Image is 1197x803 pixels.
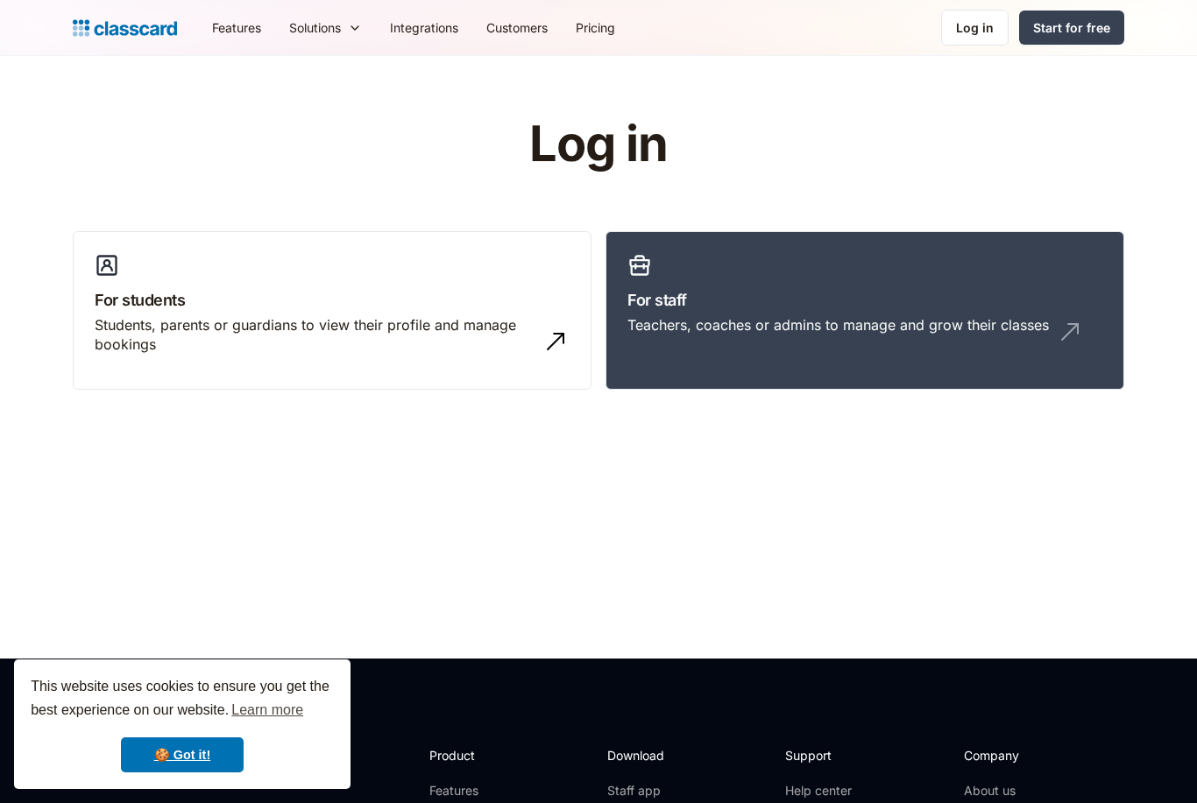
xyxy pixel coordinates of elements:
[607,746,679,764] h2: Download
[73,231,591,391] a: For studentsStudents, parents or guardians to view their profile and manage bookings
[964,746,1080,764] h2: Company
[607,782,679,799] a: Staff app
[1033,18,1110,37] div: Start for free
[956,18,994,37] div: Log in
[321,117,877,172] h1: Log in
[472,8,562,47] a: Customers
[1019,11,1124,45] a: Start for free
[73,16,177,40] a: home
[606,231,1124,391] a: For staffTeachers, coaches or admins to manage and grow their classes
[376,8,472,47] a: Integrations
[627,315,1049,335] div: Teachers, coaches or admins to manage and grow their classes
[941,10,1009,46] a: Log in
[785,746,856,764] h2: Support
[95,288,570,312] h3: For students
[785,782,856,799] a: Help center
[562,8,629,47] a: Pricing
[429,746,523,764] h2: Product
[14,659,351,789] div: cookieconsent
[289,18,341,37] div: Solutions
[627,288,1102,312] h3: For staff
[121,737,244,772] a: dismiss cookie message
[275,8,376,47] div: Solutions
[95,315,535,355] div: Students, parents or guardians to view their profile and manage bookings
[198,8,275,47] a: Features
[31,676,334,723] span: This website uses cookies to ensure you get the best experience on our website.
[429,782,523,799] a: Features
[964,782,1080,799] a: About us
[229,697,306,723] a: learn more about cookies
